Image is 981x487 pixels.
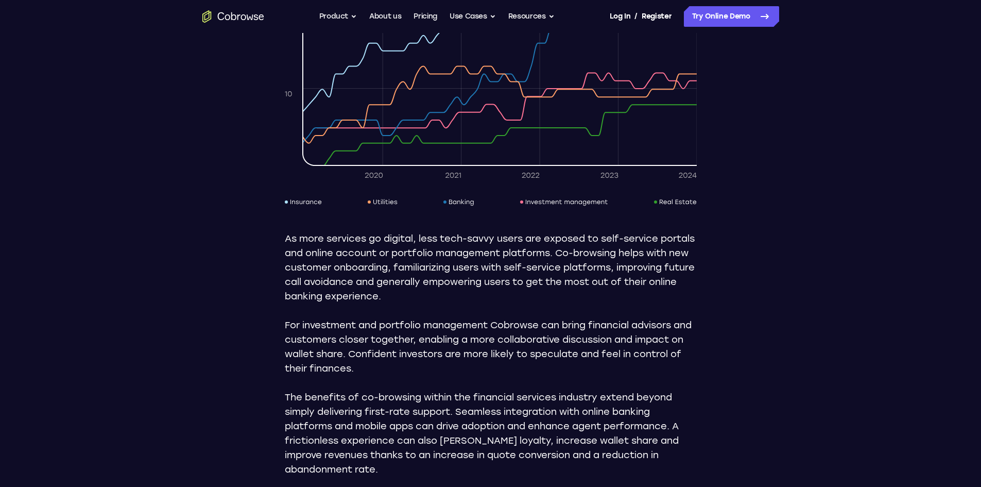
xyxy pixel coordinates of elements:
[319,6,357,27] button: Product
[285,390,697,477] p: The benefits of co-browsing within the financial services industry extend beyond simply deliverin...
[450,6,496,27] button: Use Cases
[414,6,437,27] a: Pricing
[508,6,555,27] button: Resources
[285,318,697,376] p: For investment and portfolio management Cobrowse can bring financial advisors and customers close...
[202,10,264,23] a: Go to the home page
[610,6,630,27] a: Log In
[684,6,779,27] a: Try Online Demo
[369,6,401,27] a: About us
[634,10,638,23] span: /
[285,231,697,304] p: As more services go digital, less tech-savvy users are exposed to self-service portals and online...
[642,6,672,27] a: Register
